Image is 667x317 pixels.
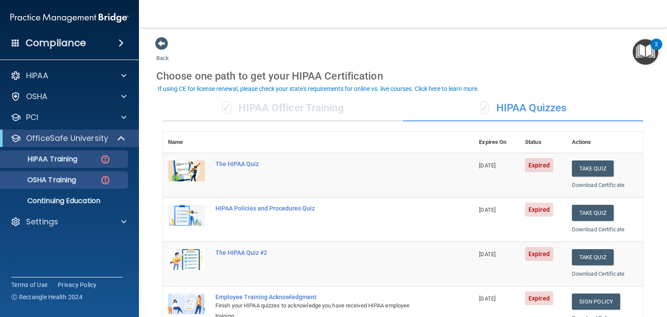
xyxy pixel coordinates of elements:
[10,9,129,27] img: PMB logo
[479,207,495,213] span: [DATE]
[215,294,430,300] div: Employee Training Acknowledgment
[633,39,658,65] button: Open Resource Center, 2 new notifications
[6,155,77,164] p: HIPAA Training
[10,217,126,227] a: Settings
[26,217,58,227] p: Settings
[572,182,624,188] a: Download Certificate
[479,295,495,302] span: [DATE]
[100,175,111,186] img: danger-circle.6113f641.png
[163,95,403,121] div: HIPAA Officer Training
[572,249,614,265] button: Take Quiz
[525,247,553,261] span: Expired
[525,291,553,305] span: Expired
[479,162,495,169] span: [DATE]
[479,251,495,257] span: [DATE]
[572,294,620,310] a: Sign Policy
[158,86,479,92] div: If using CE for license renewal, please check your state's requirements for online vs. live cours...
[572,270,624,277] a: Download Certificate
[567,132,643,153] th: Actions
[6,176,76,184] p: OSHA Training
[525,158,553,172] span: Expired
[215,249,430,256] div: The HIPAA Quiz #2
[474,132,520,153] th: Expires On
[26,133,108,143] p: OfficeSafe University
[10,112,126,123] a: PCI
[10,133,126,143] a: OfficeSafe University
[520,132,567,153] th: Status
[215,205,430,212] div: HIPAA Policies and Procedures Quiz
[222,101,231,114] span: ✓
[156,63,650,89] div: Choose one path to get your HIPAA Certification
[480,101,489,114] span: ✓
[6,197,124,205] p: Continuing Education
[26,37,86,49] h4: Compliance
[215,160,430,167] div: The HIPAA Quiz
[100,154,111,165] img: danger-circle.6113f641.png
[58,280,97,289] a: Privacy Policy
[11,280,47,289] a: Terms of Use
[403,95,643,121] div: HIPAA Quizzes
[10,70,126,81] a: HIPAA
[525,203,553,217] span: Expired
[572,160,614,177] button: Take Quiz
[26,91,48,102] p: OSHA
[11,293,83,301] span: Ⓒ Rectangle Health 2024
[163,132,210,153] th: Name
[156,44,169,61] a: Back
[26,70,48,81] p: HIPAA
[10,91,126,102] a: OSHA
[572,226,624,233] a: Download Certificate
[572,205,614,221] button: Take Quiz
[655,44,658,56] div: 2
[156,84,480,93] button: If using CE for license renewal, please check your state's requirements for online vs. live cours...
[26,112,38,123] p: PCI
